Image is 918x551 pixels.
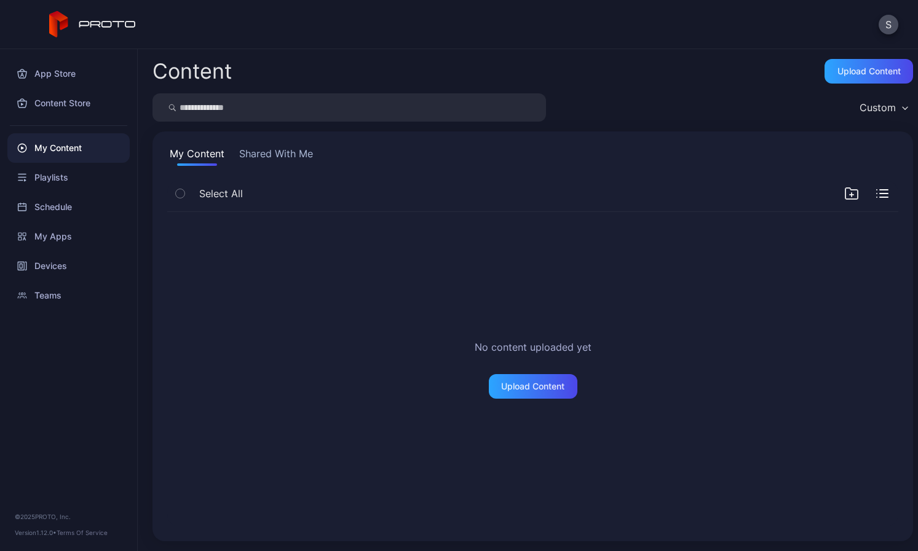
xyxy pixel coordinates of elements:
a: App Store [7,59,130,88]
a: My Content [7,133,130,163]
div: Upload Content [837,66,901,76]
a: Schedule [7,192,130,222]
a: Devices [7,251,130,281]
button: Upload Content [489,374,577,399]
div: © 2025 PROTO, Inc. [15,512,122,522]
a: Playlists [7,163,130,192]
span: Version 1.12.0 • [15,529,57,536]
div: Content [152,61,232,82]
h2: No content uploaded yet [475,340,592,354]
a: My Apps [7,222,130,251]
div: Custom [860,101,896,114]
span: Select All [199,186,243,201]
a: Content Store [7,88,130,118]
button: My Content [167,146,227,166]
a: Terms Of Service [57,529,108,536]
button: Shared With Me [237,146,315,166]
div: Upload Content [501,381,564,391]
button: S [879,15,898,34]
button: Custom [853,93,913,122]
a: Teams [7,281,130,310]
button: Upload Content [825,59,913,84]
